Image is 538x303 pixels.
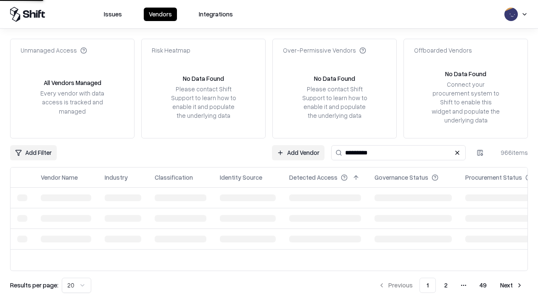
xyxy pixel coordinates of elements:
div: Over-Permissive Vendors [283,46,366,55]
div: Please contact Shift Support to learn how to enable it and populate the underlying data [300,85,369,120]
div: Unmanaged Access [21,46,87,55]
div: Connect your procurement system to Shift to enable this widget and populate the underlying data [431,80,501,125]
div: Every vendor with data access is tracked and managed [37,89,107,115]
div: Risk Heatmap [152,46,190,55]
div: Please contact Shift Support to learn how to enable it and populate the underlying data [169,85,238,120]
a: Add Vendor [272,145,324,160]
button: 49 [473,278,493,293]
div: Governance Status [374,173,428,182]
button: Integrations [194,8,238,21]
div: Identity Source [220,173,262,182]
div: Procurement Status [465,173,522,182]
nav: pagination [373,278,528,293]
div: Industry [105,173,128,182]
div: All Vendors Managed [44,78,101,87]
div: Vendor Name [41,173,78,182]
div: Detected Access [289,173,338,182]
div: No Data Found [183,74,224,83]
div: Classification [155,173,193,182]
button: Add Filter [10,145,57,160]
div: 966 items [494,148,528,157]
div: No Data Found [445,69,486,78]
div: No Data Found [314,74,355,83]
div: Offboarded Vendors [414,46,472,55]
button: Vendors [144,8,177,21]
button: 2 [438,278,454,293]
p: Results per page: [10,281,58,290]
button: Issues [99,8,127,21]
button: Next [495,278,528,293]
button: 1 [419,278,436,293]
